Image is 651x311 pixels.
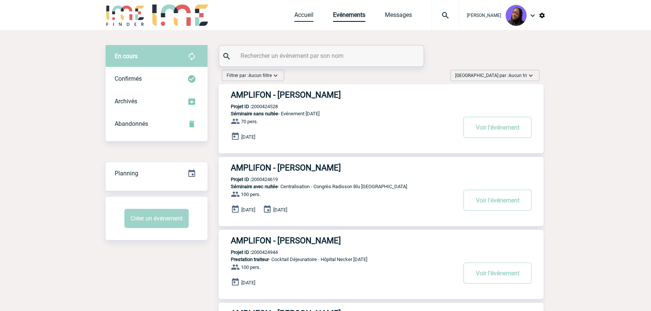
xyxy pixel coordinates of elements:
span: Séminaire avec nuitée [231,184,278,189]
b: Projet ID : [231,177,251,182]
span: [GEOGRAPHIC_DATA] par : [455,72,527,79]
p: 2000424619 [219,177,278,182]
p: 2000424944 [219,249,278,255]
b: Projet ID : [231,104,251,109]
button: Voir l'événement [463,190,531,211]
p: - Cocktail Déjeunatoire - Hôpital Necker [DATE] [219,257,456,262]
a: Accueil [294,11,313,22]
h3: AMPLIFON - [PERSON_NAME] [231,90,456,100]
span: Archivés [115,98,137,105]
span: Aucun filtre [248,73,272,78]
span: 70 pers. [241,119,258,124]
span: Prestation traiteur [231,257,269,262]
div: Retrouvez ici tous les événements que vous avez décidé d'archiver [106,90,207,113]
span: [DATE] [241,207,255,213]
span: Aucun tri [509,73,527,78]
button: Créer un événement [124,209,189,228]
a: Planning [106,162,207,184]
p: 2000424528 [219,104,278,109]
a: Messages [385,11,412,22]
img: IME-Finder [106,5,145,26]
span: Séminaire sans nuitée [231,111,278,116]
p: - Centralisation - Congrès Radisson Blu [GEOGRAPHIC_DATA] [219,184,456,189]
a: AMPLIFON - [PERSON_NAME] [219,163,544,172]
b: Projet ID : [231,249,251,255]
div: Retrouvez ici tous vos évènements avant confirmation [106,45,207,68]
span: 100 pers. [241,264,260,270]
span: 100 pers. [241,192,260,197]
span: Planning [115,170,138,177]
img: 131349-0.png [506,5,527,26]
span: [DATE] [241,134,255,140]
span: Filtrer par : [227,72,272,79]
input: Rechercher un événement par son nom [239,50,406,61]
span: En cours [115,53,138,60]
span: [DATE] [273,207,287,213]
h3: AMPLIFON - [PERSON_NAME] [231,236,456,245]
span: Abandonnés [115,120,148,127]
span: [PERSON_NAME] [467,13,501,18]
button: Voir l'événement [463,263,531,284]
span: [DATE] [241,280,255,285]
div: Retrouvez ici tous vos événements organisés par date et état d'avancement [106,162,207,185]
a: AMPLIFON - [PERSON_NAME] [219,236,544,245]
h3: AMPLIFON - [PERSON_NAME] [231,163,456,172]
img: baseline_expand_more_white_24dp-b.png [272,72,279,79]
span: Confirmés [115,75,142,82]
a: AMPLIFON - [PERSON_NAME] [219,90,544,100]
button: Voir l'événement [463,117,531,138]
img: baseline_expand_more_white_24dp-b.png [527,72,534,79]
div: Retrouvez ici tous vos événements annulés [106,113,207,135]
a: Evénements [333,11,365,22]
p: - Evénement [DATE] [219,111,456,116]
